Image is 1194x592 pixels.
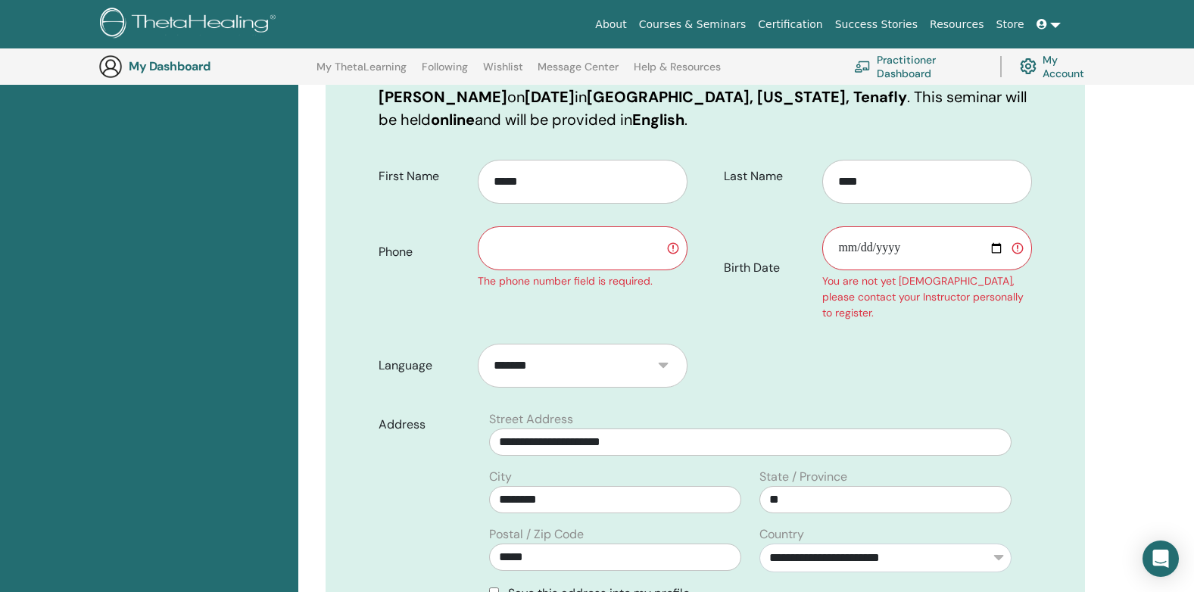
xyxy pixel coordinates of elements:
[822,273,1032,321] div: You are not yet [DEMOGRAPHIC_DATA], please contact your Instructor personally to register.
[634,61,721,85] a: Help & Resources
[489,410,573,428] label: Street Address
[1020,55,1037,78] img: cog.svg
[990,11,1030,39] a: Store
[367,351,478,380] label: Language
[829,11,924,39] a: Success Stories
[422,61,468,85] a: Following
[1020,50,1096,83] a: My Account
[759,525,804,544] label: Country
[1143,541,1179,577] div: Open Intercom Messenger
[483,61,523,85] a: Wishlist
[712,162,823,191] label: Last Name
[431,110,475,129] b: online
[633,11,753,39] a: Courses & Seminars
[489,468,512,486] label: City
[752,11,828,39] a: Certification
[367,410,480,439] label: Address
[478,273,687,289] div: The phone number field is required.
[129,59,280,73] h3: My Dashboard
[854,61,871,73] img: chalkboard-teacher.svg
[489,525,584,544] label: Postal / Zip Code
[538,61,619,85] a: Message Center
[525,87,575,107] b: [DATE]
[98,55,123,79] img: generic-user-icon.jpg
[632,110,684,129] b: English
[924,11,990,39] a: Resources
[100,8,281,42] img: logo.png
[367,238,478,266] label: Phone
[759,468,847,486] label: State / Province
[587,87,907,107] b: [GEOGRAPHIC_DATA], [US_STATE], Tenafly
[712,254,823,282] label: Birth Date
[367,162,478,191] label: First Name
[589,11,632,39] a: About
[379,63,1032,131] p: You are registering for on in . This seminar will be held and will be provided in .
[854,50,982,83] a: Practitioner Dashboard
[316,61,407,85] a: My ThetaLearning
[379,64,748,107] b: You and Your Inner Circle with [PERSON_NAME]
